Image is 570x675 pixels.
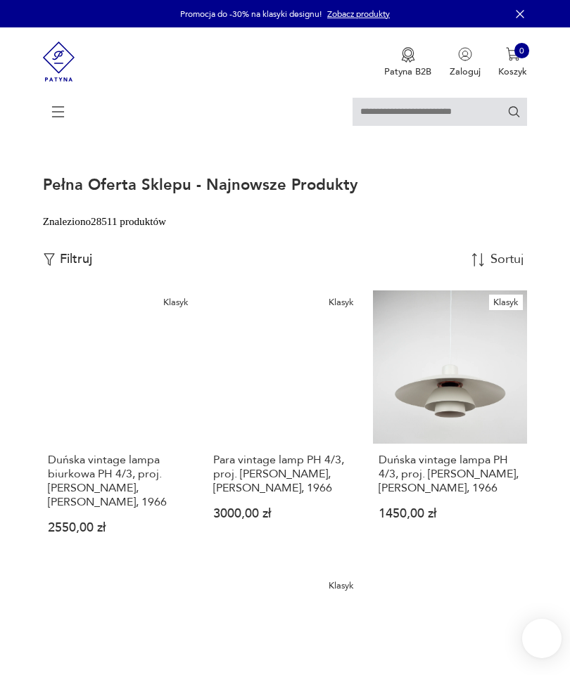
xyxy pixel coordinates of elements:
button: Szukaj [507,105,521,118]
p: Filtruj [60,252,92,267]
a: Zobacz produkty [327,8,390,20]
a: Ikona medaluPatyna B2B [384,47,431,78]
div: Sortuj według daty dodania [490,253,526,266]
h3: Duńska vintage lampa PH 4/3, proj. [PERSON_NAME], [PERSON_NAME], 1966 [379,453,522,495]
img: Ikona medalu [401,47,415,63]
img: Ikonka filtrowania [43,253,56,266]
p: Promocja do -30% na klasyki designu! [180,8,322,20]
iframe: Smartsupp widget button [522,619,562,658]
h1: Pełna oferta sklepu - najnowsze produkty [43,174,357,195]
img: Ikona koszyka [506,47,520,61]
p: 2550,00 zł [48,523,191,534]
p: Patyna B2B [384,65,431,78]
button: 0Koszyk [498,47,527,78]
button: Filtruj [43,252,92,267]
img: Patyna - sklep z meblami i dekoracjami vintage [43,27,75,96]
img: Ikonka użytkownika [458,47,472,61]
div: Znaleziono 28511 produktów [43,214,166,229]
div: 0 [514,43,530,58]
p: 1450,00 zł [379,509,522,520]
a: KlasykPara vintage lamp PH 4/3, proj. Poul Henningsen, Louis Poulsen, 1966Para vintage lamp PH 4/... [208,290,362,556]
h3: Para vintage lamp PH 4/3, proj. [PERSON_NAME], [PERSON_NAME], 1966 [213,453,357,495]
a: KlasykDuńska vintage lampa biurkowa PH 4/3, proj. Poul Henningsen, Louis Poulsen, 1966Duńska vint... [43,290,197,556]
p: Zaloguj [450,65,481,78]
img: Sort Icon [471,253,485,266]
p: Koszyk [498,65,527,78]
a: KlasykDuńska vintage lampa PH 4/3, proj. Poul Henningsen, Louis Poulsen, 1966Duńska vintage lampa... [373,290,527,556]
p: 3000,00 zł [213,509,357,520]
button: Patyna B2B [384,47,431,78]
h3: Duńska vintage lampa biurkowa PH 4/3, proj. [PERSON_NAME], [PERSON_NAME], 1966 [48,453,191,509]
button: Zaloguj [450,47,481,78]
